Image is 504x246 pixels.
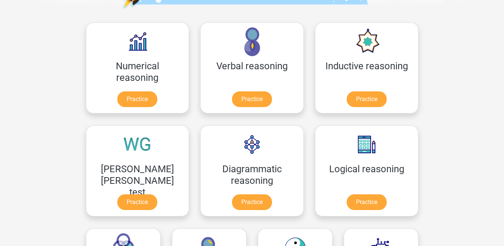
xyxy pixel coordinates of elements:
a: Practice [117,194,157,210]
a: Practice [347,194,387,210]
a: Practice [232,194,272,210]
a: Practice [347,91,387,107]
a: Practice [232,91,272,107]
a: Practice [117,91,157,107]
